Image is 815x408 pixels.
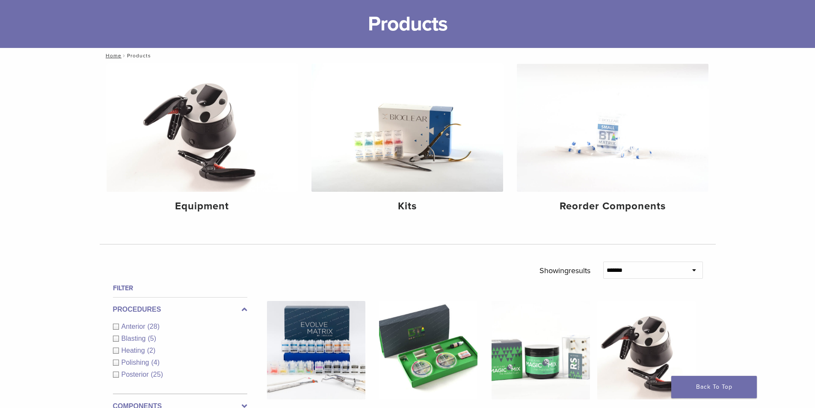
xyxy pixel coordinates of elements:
[379,301,477,399] img: Black Triangle (BT) Kit
[122,347,147,354] span: Heating
[151,371,163,378] span: (25)
[517,64,708,220] a: Reorder Components
[267,301,365,399] img: Evolve All-in-One Kit
[113,283,247,293] h4: Filter
[122,54,127,58] span: /
[122,359,151,366] span: Polishing
[147,347,156,354] span: (2)
[122,323,148,330] span: Anterior
[113,304,247,315] label: Procedures
[122,371,151,378] span: Posterior
[311,64,503,220] a: Kits
[311,64,503,192] img: Kits
[107,64,298,220] a: Equipment
[103,53,122,59] a: Home
[318,199,496,214] h4: Kits
[492,301,590,399] img: Rockstar (RS) Polishing Kit
[597,301,696,399] img: HeatSync Kit
[100,48,716,63] nav: Products
[671,376,757,398] a: Back To Top
[113,199,291,214] h4: Equipment
[148,323,160,330] span: (28)
[122,335,148,342] span: Blasting
[524,199,702,214] h4: Reorder Components
[107,64,298,192] img: Equipment
[539,262,590,280] p: Showing results
[151,359,160,366] span: (4)
[517,64,708,192] img: Reorder Components
[148,335,156,342] span: (5)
